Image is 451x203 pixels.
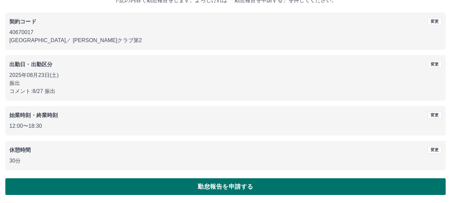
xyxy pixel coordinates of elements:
p: 40670017 [9,28,442,36]
button: 変更 [428,61,442,68]
p: コメント: 8/27 振出 [9,87,442,95]
button: 変更 [428,146,442,154]
p: 12:00 〜 18:30 [9,122,442,130]
b: 休憩時間 [9,147,31,153]
b: 始業時刻・終業時刻 [9,112,58,118]
p: 振出 [9,79,442,87]
button: 変更 [428,18,442,25]
button: 変更 [428,111,442,119]
b: 契約コード [9,19,36,24]
b: 出勤日・出勤区分 [9,62,52,67]
button: 勤怠報告を申請する [5,178,446,195]
p: 30分 [9,157,442,165]
p: 2025年08月23日(土) [9,71,442,79]
p: [GEOGRAPHIC_DATA] ／ [PERSON_NAME]クラブ第2 [9,36,442,44]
